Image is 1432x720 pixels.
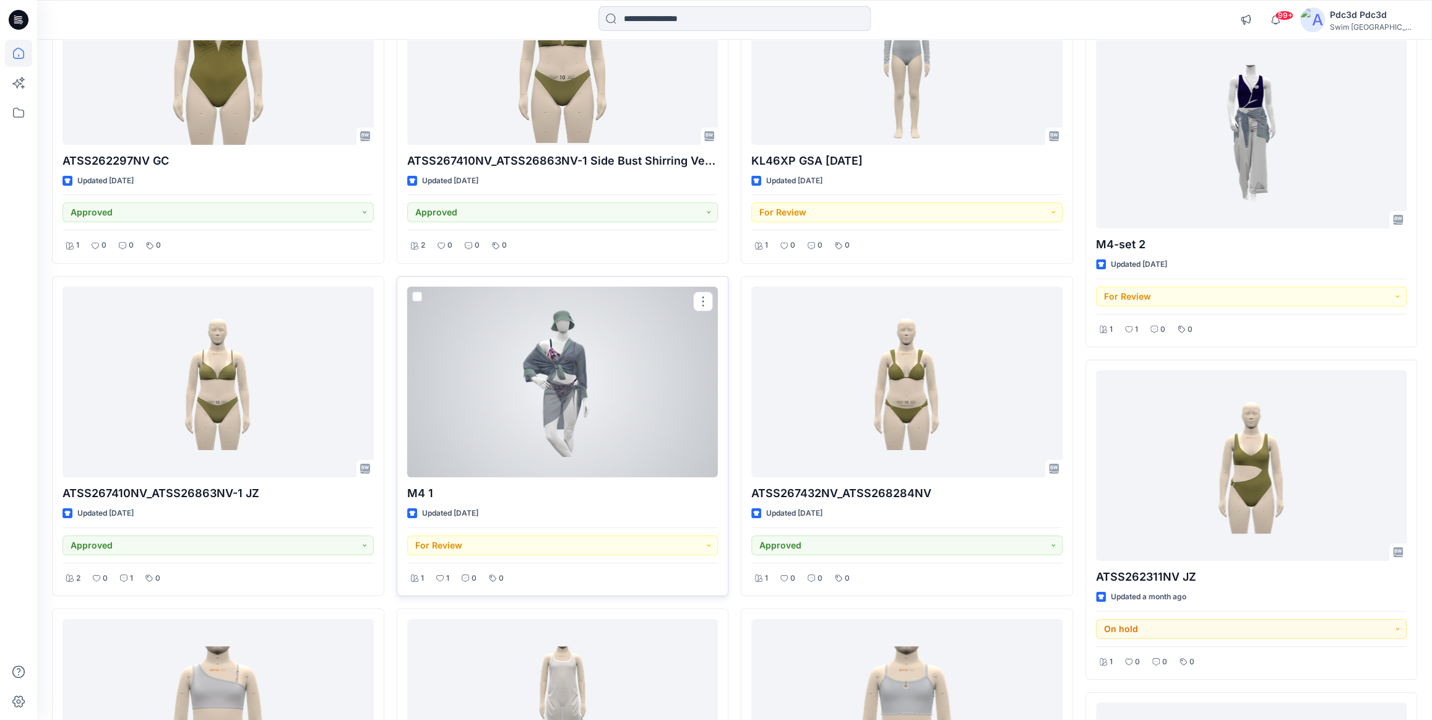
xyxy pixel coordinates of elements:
p: 0 [156,239,161,252]
p: M4-set 2 [1096,236,1407,253]
p: ATSS267410NV_ATSS26863NV-1 JZ [63,485,374,502]
p: 0 [472,572,477,585]
p: Updated [DATE] [422,175,478,188]
a: M4-set 2 [1096,38,1407,228]
p: 0 [155,572,160,585]
a: ATSS267410NV_ATSS26863NV-1 JZ [63,287,374,477]
p: M4 1 [407,485,718,502]
p: 0 [499,572,504,585]
p: Updated a month ago [1111,591,1186,604]
p: 0 [790,239,795,252]
p: Updated [DATE] [77,507,134,520]
p: 0 [1160,323,1165,336]
p: 0 [1135,656,1140,669]
p: 0 [845,572,850,585]
p: ATSS262311NV JZ [1096,568,1407,586]
p: Updated [DATE] [766,175,822,188]
p: 0 [1188,323,1193,336]
img: avatar [1300,7,1325,32]
p: 0 [129,239,134,252]
p: 0 [790,572,795,585]
p: ATSS267410NV_ATSS26863NV-1 Side Bust Shirring Version [407,152,718,170]
p: 0 [447,239,452,252]
p: 1 [76,239,79,252]
p: ATSS262297NV GC [63,152,374,170]
p: 0 [1189,656,1194,669]
p: 2 [421,239,425,252]
p: 1 [765,572,768,585]
p: 1 [446,572,449,585]
span: 99+ [1275,11,1293,20]
p: 1 [130,572,133,585]
p: KL46XP GSA [DATE] [751,152,1063,170]
p: 1 [765,239,768,252]
div: Pdc3d Pdc3d [1330,7,1417,22]
p: 0 [845,239,850,252]
p: Updated [DATE] [766,507,822,520]
p: ATSS267432NV_ATSS268284NV [751,485,1063,502]
p: 1 [421,572,424,585]
a: ATSS267432NV_ATSS268284NV [751,287,1063,477]
p: Updated [DATE] [422,507,478,520]
p: Updated [DATE] [77,175,134,188]
a: ATSS262311NV JZ [1096,370,1407,561]
p: 0 [817,572,822,585]
p: Updated [DATE] [1111,258,1167,271]
p: 0 [101,239,106,252]
p: 0 [1162,656,1167,669]
p: 0 [475,239,480,252]
p: 1 [1110,656,1113,669]
div: Swim [GEOGRAPHIC_DATA] [1330,22,1417,32]
p: 0 [103,572,108,585]
p: 1 [1135,323,1138,336]
p: 1 [1110,323,1113,336]
p: 0 [502,239,507,252]
p: 2 [76,572,80,585]
a: M4 1 [407,287,718,477]
p: 0 [817,239,822,252]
